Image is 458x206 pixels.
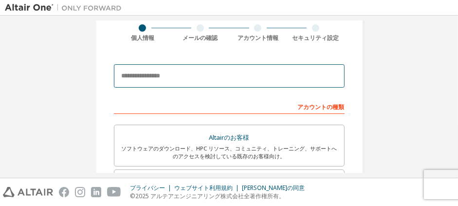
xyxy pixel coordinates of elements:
[114,34,172,42] div: 個人情報
[287,34,345,42] div: セキュリティ設定
[229,34,287,42] div: アカウント情報
[3,187,53,197] img: altair_logo.svg
[130,192,311,200] p: ©
[59,187,69,197] img: facebook.svg
[242,184,311,192] div: [PERSON_NAME]の同意
[171,34,229,42] div: メールの確認
[135,192,285,200] font: 2025 アルテアエンジニアリング株式会社全著作権所有。
[130,184,174,192] div: プライバシー
[107,187,121,197] img: youtube.svg
[5,3,127,13] img: アルタイルワン
[91,187,101,197] img: linkedin.svg
[114,98,345,114] div: アカウントの種類
[120,145,338,160] div: ソフトウェアのダウンロード、HPC リソース、コミュニティ、トレーニング、サポートへのアクセスを検討している既存のお客様向け。
[120,131,338,145] div: Altairのお客様
[75,187,85,197] img: instagram.svg
[174,184,242,192] div: ウェブサイト利用規約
